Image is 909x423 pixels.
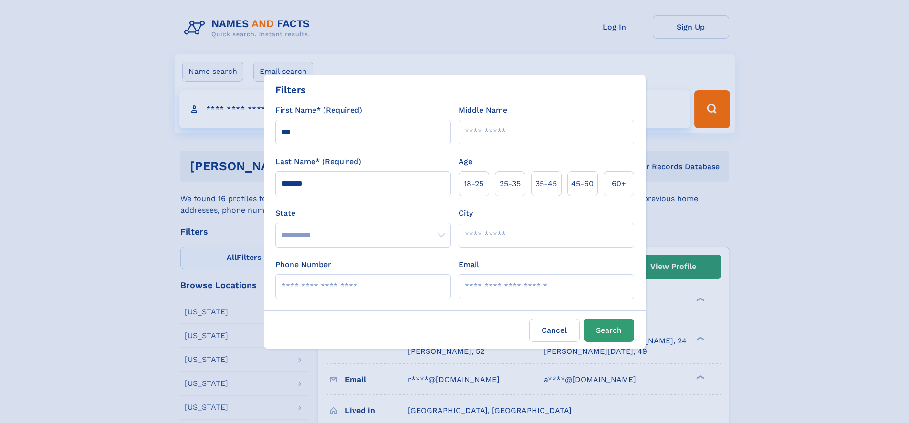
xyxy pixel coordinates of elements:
[459,259,479,270] label: Email
[275,259,331,270] label: Phone Number
[464,178,483,189] span: 18‑25
[571,178,594,189] span: 45‑60
[275,83,306,97] div: Filters
[459,207,473,219] label: City
[275,207,451,219] label: State
[612,178,626,189] span: 60+
[584,319,634,342] button: Search
[500,178,521,189] span: 25‑35
[535,178,557,189] span: 35‑45
[275,104,362,116] label: First Name* (Required)
[459,104,507,116] label: Middle Name
[529,319,580,342] label: Cancel
[459,156,472,167] label: Age
[275,156,361,167] label: Last Name* (Required)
